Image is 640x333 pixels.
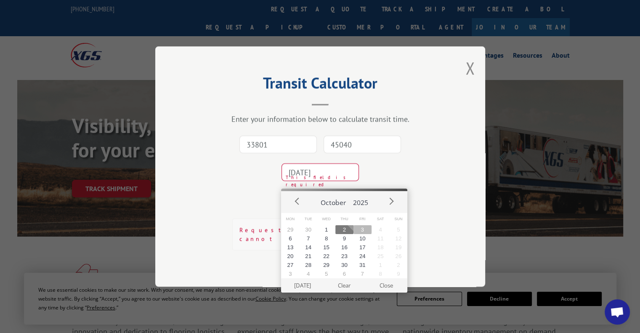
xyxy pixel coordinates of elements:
[349,191,371,210] button: 2025
[317,225,335,234] button: 1
[286,174,359,188] span: This field is required
[389,252,407,261] button: 26
[239,136,317,153] input: Origin Zip
[317,269,335,278] button: 5
[299,243,317,252] button: 14
[365,278,407,293] button: Close
[353,213,372,225] span: Fri
[372,213,390,225] span: Sat
[299,252,317,261] button: 21
[291,195,304,208] button: Prev
[317,234,335,243] button: 8
[372,234,390,243] button: 11
[335,269,353,278] button: 6
[317,243,335,252] button: 15
[353,252,372,261] button: 24
[281,234,299,243] button: 6
[389,243,407,252] button: 19
[372,261,390,269] button: 1
[197,114,443,124] div: Enter your information below to calculate transit time.
[281,252,299,261] button: 20
[317,213,335,225] span: Wed
[299,225,317,234] button: 30
[197,77,443,93] h2: Transit Calculator
[281,163,359,181] input: Tender Date
[389,225,407,234] button: 5
[372,269,390,278] button: 8
[353,269,372,278] button: 7
[281,261,299,269] button: 27
[317,191,349,210] button: October
[335,243,353,252] button: 16
[281,243,299,252] button: 13
[353,234,372,243] button: 10
[353,225,372,234] button: 3
[232,218,408,250] div: Request error: Tender Date cannot be in the past
[353,261,372,269] button: 31
[389,234,407,243] button: 12
[389,261,407,269] button: 2
[372,243,390,252] button: 18
[335,225,353,234] button: 2
[299,261,317,269] button: 28
[372,225,390,234] button: 4
[324,136,401,153] input: Dest. Zip
[317,261,335,269] button: 29
[335,252,353,261] button: 23
[299,213,317,225] span: Tue
[353,243,372,252] button: 17
[389,269,407,278] button: 9
[465,57,475,79] button: Close modal
[372,252,390,261] button: 25
[335,234,353,243] button: 9
[317,252,335,261] button: 22
[335,213,353,225] span: Thu
[385,195,397,208] button: Next
[282,278,324,293] button: [DATE]
[335,261,353,269] button: 30
[299,234,317,243] button: 7
[281,225,299,234] button: 29
[281,213,299,225] span: Mon
[605,299,630,325] div: Open chat
[299,269,317,278] button: 4
[324,278,365,293] button: Clear
[389,213,407,225] span: Sun
[281,269,299,278] button: 3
